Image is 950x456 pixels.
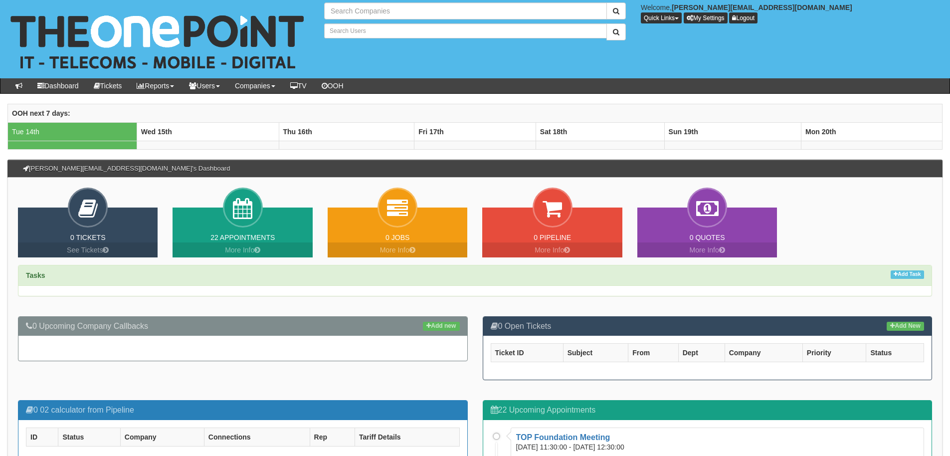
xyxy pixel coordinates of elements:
th: Sat 18th [536,122,664,141]
a: Dashboard [30,78,86,93]
th: Wed 15th [137,122,279,141]
div: Welcome, [633,2,950,23]
th: Sun 19th [664,122,801,141]
th: Connections [204,428,310,447]
input: Search Users [324,23,607,38]
th: Status [58,428,120,447]
th: ID [26,428,58,447]
a: More Info [173,242,312,257]
a: 22 Appointments [210,233,275,241]
th: Ticket ID [491,344,563,362]
h3: 22 Upcoming Appointments [491,406,925,415]
th: Fri 17th [414,122,536,141]
a: My Settings [684,12,728,23]
th: Thu 16th [279,122,414,141]
div: [DATE] 11:30:00 - [DATE] 12:30:00 [516,442,632,452]
b: [PERSON_NAME][EMAIL_ADDRESS][DOMAIN_NAME] [672,3,852,11]
a: OOH [314,78,351,93]
a: Users [182,78,227,93]
a: Tickets [86,78,130,93]
a: Logout [729,12,758,23]
a: Companies [227,78,283,93]
th: Status [866,344,924,362]
a: 0 Pipeline [534,233,571,241]
th: From [628,344,678,362]
h3: 0 Upcoming Company Callbacks [26,322,460,331]
th: OOH next 7 days: [8,104,943,122]
h3: 0 02 calculator from Pipeline [26,406,460,415]
a: Add new [423,322,459,331]
a: 0 Tickets [70,233,106,241]
a: See Tickets [18,242,158,257]
a: More Info [328,242,467,257]
th: Mon 20th [801,122,943,141]
a: Add Task [891,270,924,279]
th: Tariff Details [355,428,459,447]
th: Rep [310,428,355,447]
button: Quick Links [641,12,682,23]
a: TOP Foundation Meeting [516,433,610,442]
input: Search Companies [324,2,607,19]
a: Add New [887,322,924,331]
a: Reports [129,78,182,93]
th: Dept [678,344,725,362]
a: TV [283,78,314,93]
a: 0 Jobs [385,233,409,241]
a: More Info [637,242,777,257]
a: 0 Quotes [690,233,725,241]
strong: Tasks [26,271,45,279]
th: Company [120,428,204,447]
th: Company [725,344,802,362]
h3: 0 Open Tickets [491,322,925,331]
h3: [PERSON_NAME][EMAIL_ADDRESS][DOMAIN_NAME]'s Dashboard [18,160,235,177]
th: Priority [802,344,866,362]
td: Tue 14th [8,122,137,141]
th: Subject [563,344,628,362]
a: More Info [482,242,622,257]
